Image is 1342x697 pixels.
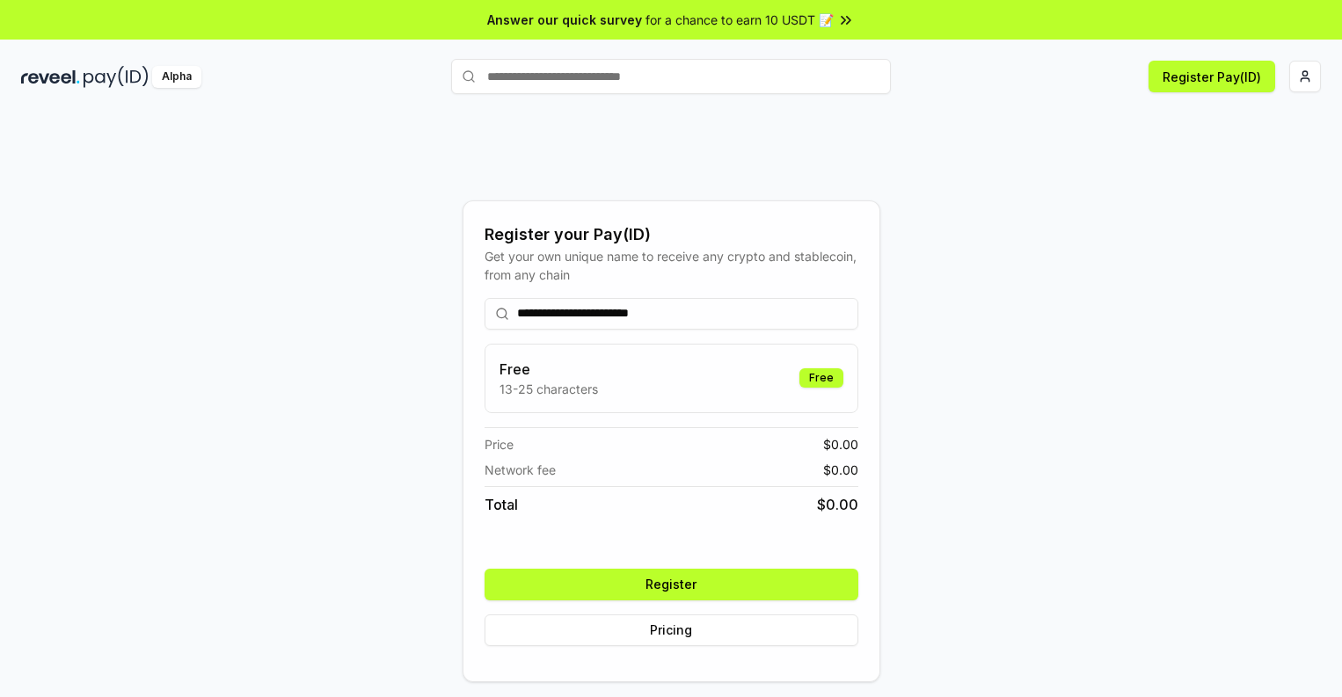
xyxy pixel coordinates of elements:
[485,435,514,454] span: Price
[84,66,149,88] img: pay_id
[823,435,858,454] span: $ 0.00
[487,11,642,29] span: Answer our quick survey
[485,569,858,600] button: Register
[500,359,598,380] h3: Free
[485,494,518,515] span: Total
[500,380,598,398] p: 13-25 characters
[21,66,80,88] img: reveel_dark
[485,247,858,284] div: Get your own unique name to receive any crypto and stablecoin, from any chain
[485,614,858,646] button: Pricing
[485,461,556,479] span: Network fee
[485,222,858,247] div: Register your Pay(ID)
[152,66,201,88] div: Alpha
[817,494,858,515] span: $ 0.00
[823,461,858,479] span: $ 0.00
[1149,61,1275,92] button: Register Pay(ID)
[645,11,834,29] span: for a chance to earn 10 USDT 📝
[799,368,843,388] div: Free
